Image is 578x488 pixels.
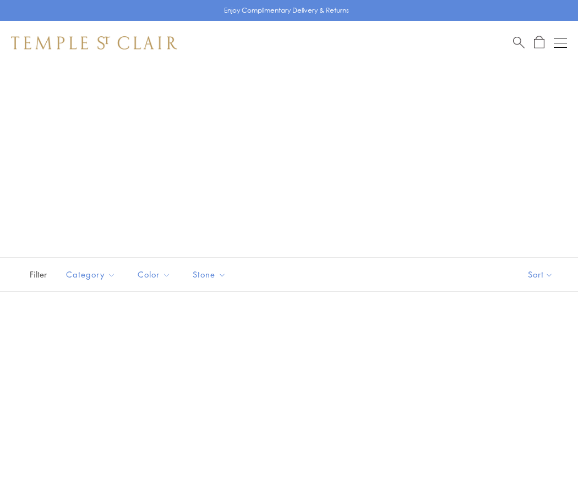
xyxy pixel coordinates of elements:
[187,268,235,281] span: Stone
[224,5,349,16] p: Enjoy Complimentary Delivery & Returns
[61,268,124,281] span: Category
[58,262,124,287] button: Category
[11,36,177,49] img: Temple St. Clair
[129,262,179,287] button: Color
[184,262,235,287] button: Stone
[534,36,544,49] a: Open Shopping Bag
[132,268,179,281] span: Color
[554,36,567,49] button: Open navigation
[513,36,525,49] a: Search
[503,258,578,291] button: Show sort by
